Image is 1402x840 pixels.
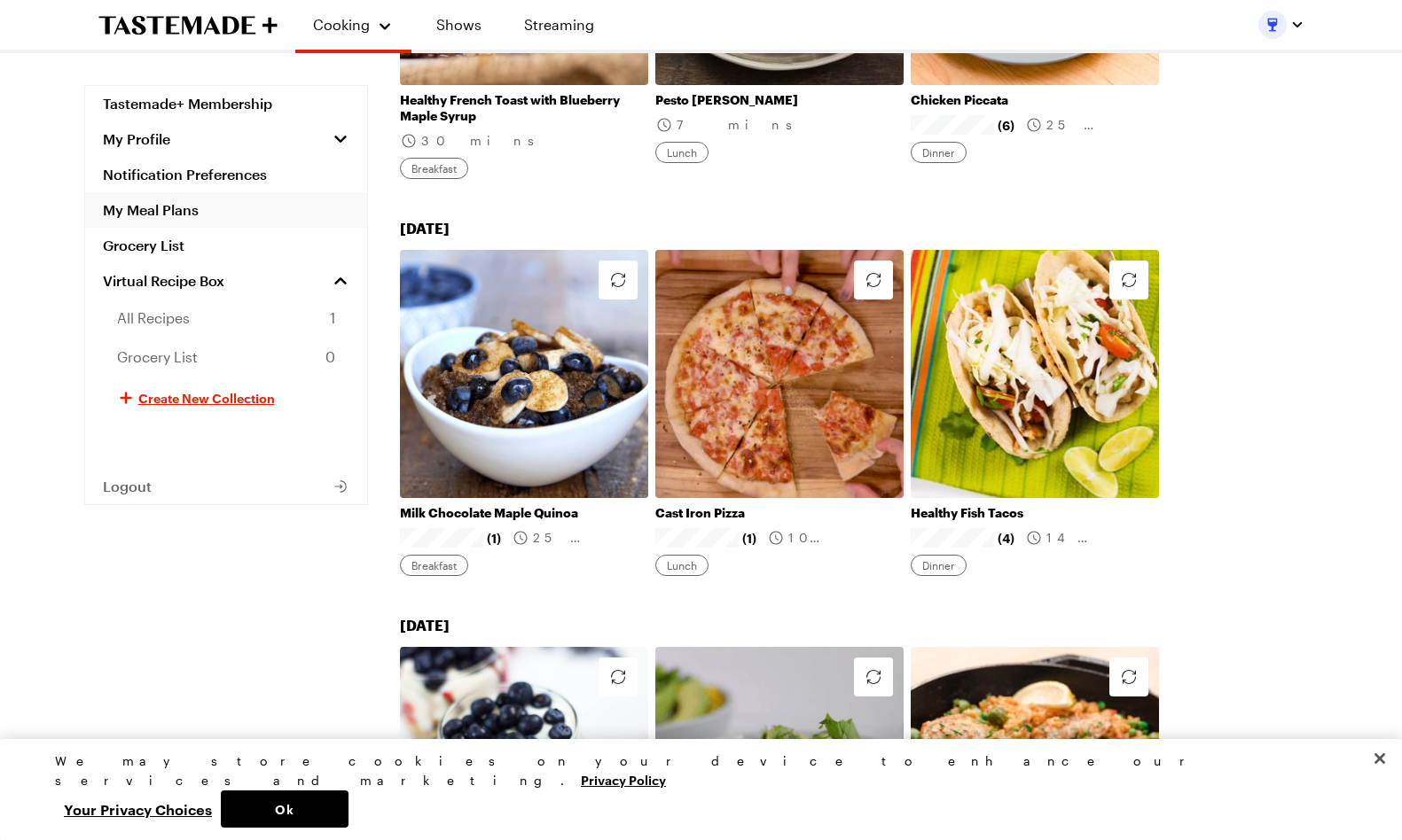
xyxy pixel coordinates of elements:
a: Notification Preferences [85,157,367,192]
a: Grocery List0 [85,338,367,377]
span: [DATE] [400,220,450,237]
button: Close [1360,739,1399,778]
a: Chicken Piccata [911,92,1159,108]
button: Your Privacy Choices [55,790,221,828]
button: Create New Collection [85,377,367,419]
a: My Meal Plans [85,192,367,228]
button: Logout [85,469,367,504]
div: We may store cookies on your device to enhance our services and marketing. [55,751,1332,790]
span: Virtual Recipe Box [103,272,224,290]
span: Cooking [313,16,370,33]
span: Grocery List [117,346,198,368]
a: All Recipes1 [85,299,367,338]
a: Pesto [PERSON_NAME] [655,92,904,108]
button: Profile picture [1258,11,1304,39]
span: All Recipes [117,307,190,329]
span: [DATE] [400,617,450,634]
a: Cast Iron Pizza [655,505,904,521]
span: 1 [330,307,335,329]
button: Ok [221,790,349,828]
div: Privacy [55,751,1332,828]
img: Profile picture [1258,11,1287,39]
a: To Tastemade Home Page [98,15,278,35]
a: Tastemade+ Membership [85,86,367,121]
a: Healthy Fish Tacos [911,505,1159,521]
button: Cooking [313,7,394,43]
a: Grocery List [85,228,367,263]
a: Healthy French Toast with Blueberry Maple Syrup [400,92,648,124]
span: My Profile [103,130,170,148]
a: Milk Chocolate Maple Quinoa [400,505,648,521]
a: More information about your privacy, opens in a new tab [581,771,666,788]
span: 0 [325,346,335,368]
button: My Profile [85,121,367,157]
a: Virtual Recipe Box [85,263,367,299]
span: Logout [103,478,152,495]
span: Create New Collection [138,389,275,407]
